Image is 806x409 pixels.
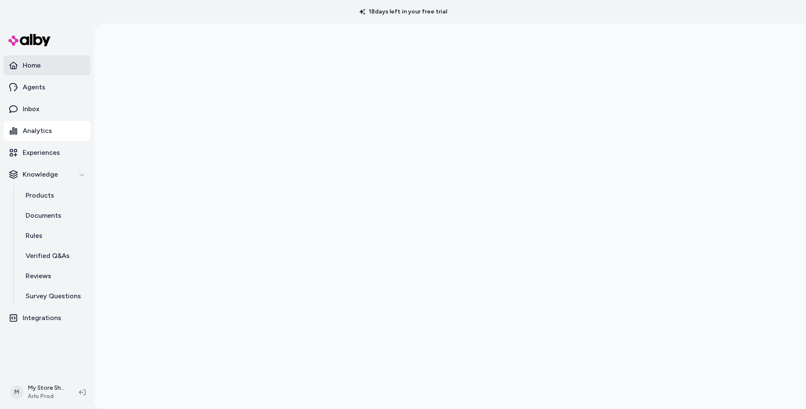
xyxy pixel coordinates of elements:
[26,190,54,201] p: Products
[17,286,91,306] a: Survey Questions
[26,211,61,221] p: Documents
[26,291,81,301] p: Survey Questions
[17,185,91,206] a: Products
[17,206,91,226] a: Documents
[3,77,91,97] a: Agents
[23,82,45,92] p: Agents
[17,266,91,286] a: Reviews
[17,226,91,246] a: Rules
[3,55,91,76] a: Home
[17,246,91,266] a: Verified Q&As
[23,169,58,180] p: Knowledge
[8,34,50,46] img: alby Logo
[3,308,91,328] a: Integrations
[3,143,91,163] a: Experiences
[26,231,42,241] p: Rules
[5,379,72,406] button: MMy Store ShopifyArlo Prod
[28,384,65,392] p: My Store Shopify
[28,392,65,401] span: Arlo Prod
[26,271,51,281] p: Reviews
[10,386,24,399] span: M
[23,60,41,70] p: Home
[23,148,60,158] p: Experiences
[23,126,52,136] p: Analytics
[3,164,91,185] button: Knowledge
[354,8,452,16] p: 18 days left in your free trial
[3,99,91,119] a: Inbox
[23,104,39,114] p: Inbox
[3,121,91,141] a: Analytics
[26,251,70,261] p: Verified Q&As
[23,313,61,323] p: Integrations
